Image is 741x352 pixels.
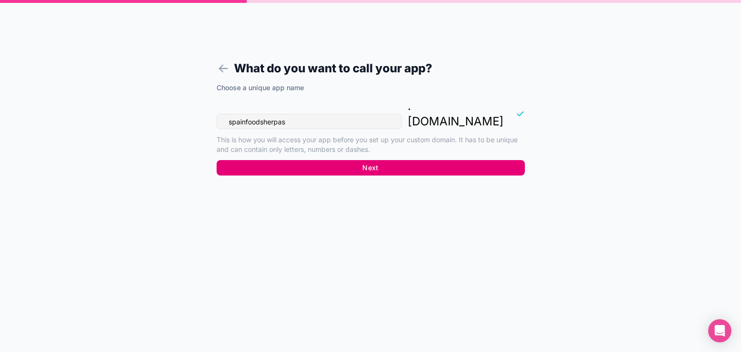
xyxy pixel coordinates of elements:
[708,319,731,342] div: Open Intercom Messenger
[217,60,525,77] h1: What do you want to call your app?
[217,135,525,154] p: This is how you will access your app before you set up your custom domain. It has to be unique an...
[217,83,304,93] label: Choose a unique app name
[217,160,525,176] button: Next
[408,98,504,129] p: . [DOMAIN_NAME]
[217,114,402,129] input: spainfoodsherpas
